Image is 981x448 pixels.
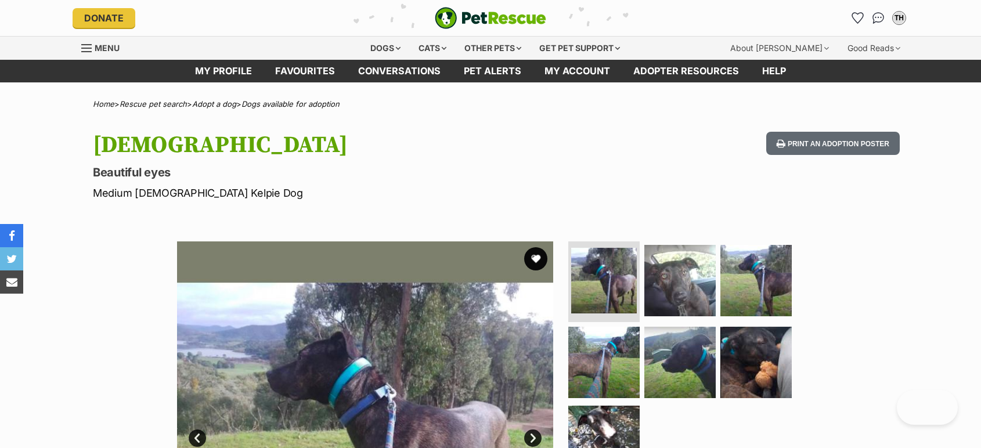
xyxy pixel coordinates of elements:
[568,327,640,398] img: Photo of Zeus
[73,8,135,28] a: Donate
[435,7,546,29] img: logo-e224e6f780fb5917bec1dbf3a21bbac754714ae5b6737aabdf751b685950b380.svg
[120,99,187,109] a: Rescue pet search
[241,99,340,109] a: Dogs available for adoption
[571,248,637,313] img: Photo of Zeus
[848,9,867,27] a: Favourites
[839,37,908,60] div: Good Reads
[766,132,900,156] button: Print an adoption poster
[189,429,206,447] a: Prev
[435,7,546,29] a: PetRescue
[720,327,792,398] img: Photo of Zeus
[524,429,542,447] a: Next
[751,60,798,82] a: Help
[93,99,114,109] a: Home
[524,247,547,270] button: favourite
[183,60,264,82] a: My profile
[93,164,584,180] p: Beautiful eyes
[456,37,529,60] div: Other pets
[95,43,120,53] span: Menu
[872,12,885,24] img: chat-41dd97257d64d25036548639549fe6c8038ab92f7586957e7f3b1b290dea8141.svg
[644,327,716,398] img: Photo of Zeus
[192,99,236,109] a: Adopt a dog
[531,37,628,60] div: Get pet support
[893,12,905,24] div: TH
[869,9,888,27] a: Conversations
[622,60,751,82] a: Adopter resources
[362,37,409,60] div: Dogs
[452,60,533,82] a: Pet alerts
[93,132,584,158] h1: [DEMOGRAPHIC_DATA]
[644,245,716,316] img: Photo of Zeus
[264,60,347,82] a: Favourites
[848,9,908,27] ul: Account quick links
[897,390,958,425] iframe: Help Scout Beacon - Open
[533,60,622,82] a: My account
[93,185,584,201] p: Medium [DEMOGRAPHIC_DATA] Kelpie Dog
[722,37,837,60] div: About [PERSON_NAME]
[81,37,128,57] a: Menu
[720,245,792,316] img: Photo of Zeus
[347,60,452,82] a: conversations
[64,100,917,109] div: > > >
[410,37,455,60] div: Cats
[890,9,908,27] button: My account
